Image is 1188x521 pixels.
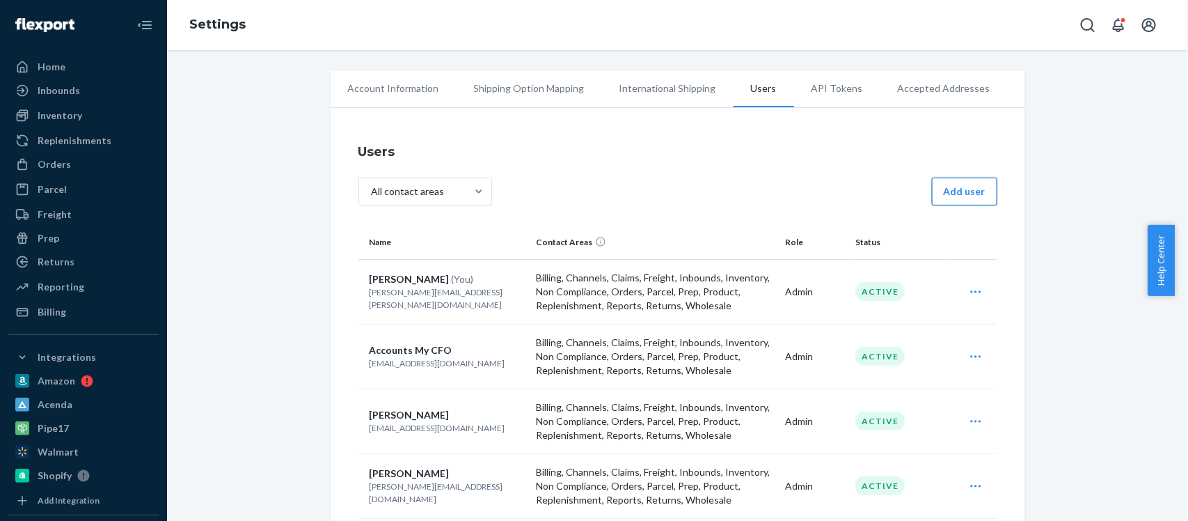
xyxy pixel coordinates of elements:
[370,467,450,479] span: [PERSON_NAME]
[8,79,159,102] a: Inbounds
[932,178,997,205] button: Add user
[457,71,602,106] li: Shipping Option Mapping
[8,130,159,152] a: Replenishments
[38,305,66,319] div: Billing
[8,56,159,78] a: Home
[38,134,111,148] div: Replenishments
[855,476,905,495] div: Active
[1104,11,1132,39] button: Open notifications
[8,465,159,487] a: Shopify
[38,350,96,364] div: Integrations
[1148,225,1175,296] button: Help Center
[958,278,994,306] div: Open user actions
[958,472,994,500] div: Open user actions
[38,182,67,196] div: Parcel
[38,109,82,123] div: Inventory
[779,226,850,259] th: Role
[38,445,79,459] div: Walmart
[880,71,1008,106] li: Accepted Addresses
[370,357,525,369] p: [EMAIL_ADDRESS][DOMAIN_NAME]
[189,17,246,32] a: Settings
[779,453,850,518] td: Admin
[8,441,159,463] a: Walmart
[8,492,159,509] a: Add Integration
[779,324,850,389] td: Admin
[38,208,72,221] div: Freight
[38,469,72,483] div: Shopify
[370,344,452,356] span: Accounts My CFO
[855,347,905,366] div: Active
[1135,11,1163,39] button: Open account menu
[452,273,474,285] span: (You)
[958,343,994,371] div: Open user actions
[536,465,774,507] p: Billing, Channels, Claims, Freight, Inbounds, Inventory, Non Compliance, Orders, Parcel, Prep, Pr...
[38,421,69,435] div: Pipe17
[958,407,994,435] div: Open user actions
[8,417,159,440] a: Pipe17
[38,157,71,171] div: Orders
[370,481,525,504] p: [PERSON_NAME][EMAIL_ADDRESS][DOMAIN_NAME]
[15,18,74,32] img: Flexport logo
[38,231,59,245] div: Prep
[855,412,905,430] div: Active
[8,301,159,323] a: Billing
[602,71,734,106] li: International Shipping
[536,401,774,442] p: Billing, Channels, Claims, Freight, Inbounds, Inventory, Non Compliance, Orders, Parcel, Prep, Pr...
[178,5,257,45] ol: breadcrumbs
[38,60,65,74] div: Home
[8,346,159,368] button: Integrations
[779,389,850,453] td: Admin
[1074,11,1102,39] button: Open Search Box
[734,71,794,107] li: Users
[8,153,159,176] a: Orders
[358,226,531,259] th: Name
[131,11,159,39] button: Close Navigation
[38,280,84,294] div: Reporting
[370,409,450,421] span: [PERSON_NAME]
[38,398,72,412] div: Acenda
[8,370,159,392] a: Amazon
[8,394,159,416] a: Acenda
[8,203,159,226] a: Freight
[372,185,445,199] div: All contact areas
[850,226,952,259] th: Status
[536,271,774,313] p: Billing, Channels, Claims, Freight, Inbounds, Inventory, Non Compliance, Orders, Parcel, Prep, Pr...
[38,495,100,506] div: Add Integration
[370,273,450,285] span: [PERSON_NAME]
[855,282,905,301] div: Active
[38,255,74,269] div: Returns
[331,71,457,106] li: Account Information
[794,71,880,106] li: API Tokens
[8,104,159,127] a: Inventory
[779,259,850,324] td: Admin
[8,227,159,249] a: Prep
[370,422,525,434] p: [EMAIL_ADDRESS][DOMAIN_NAME]
[38,84,80,98] div: Inbounds
[530,226,779,259] th: Contact Areas
[38,374,75,388] div: Amazon
[8,251,159,273] a: Returns
[370,286,525,310] p: [PERSON_NAME][EMAIL_ADDRESS][PERSON_NAME][DOMAIN_NAME]
[8,276,159,298] a: Reporting
[358,143,997,161] h4: Users
[8,178,159,201] a: Parcel
[536,336,774,378] p: Billing, Channels, Claims, Freight, Inbounds, Inventory, Non Compliance, Orders, Parcel, Prep, Pr...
